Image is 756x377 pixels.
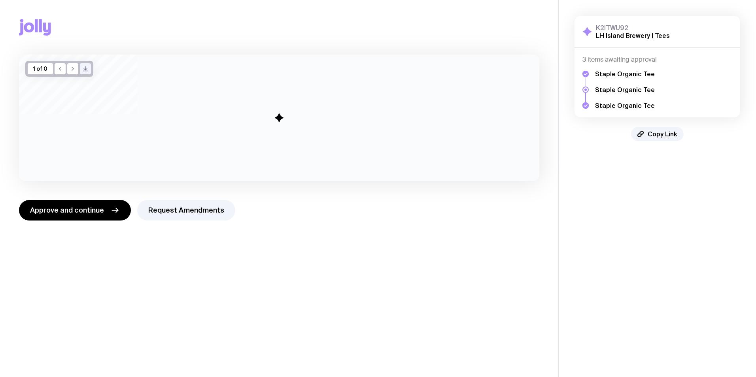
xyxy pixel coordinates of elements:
[595,70,655,78] h5: Staple Organic Tee
[582,56,732,64] h4: 3 items awaiting approval
[30,205,104,215] span: Approve and continue
[596,24,670,32] h3: K2ITWU92
[595,102,655,109] h5: Staple Organic Tee
[631,127,684,141] button: Copy Link
[83,67,88,71] g: /> />
[648,130,677,138] span: Copy Link
[137,200,235,221] button: Request Amendments
[595,86,655,94] h5: Staple Organic Tee
[80,63,91,74] button: />/>
[19,200,131,221] button: Approve and continue
[596,32,670,40] h2: LH Island Brewery | Tees
[28,63,53,74] div: 1 of 0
